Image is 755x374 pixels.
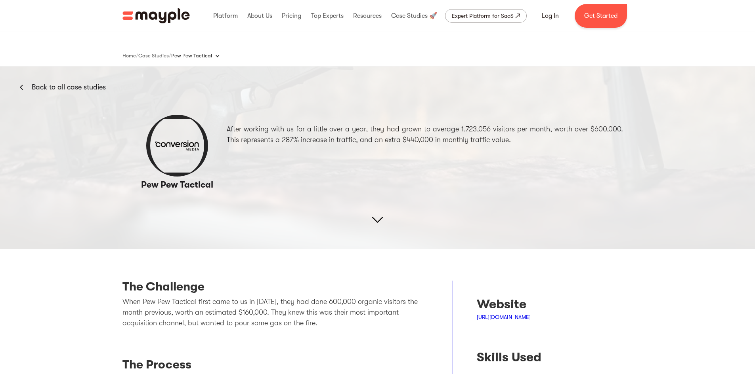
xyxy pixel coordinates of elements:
[136,52,138,60] div: /
[309,3,346,28] div: Top Experts
[532,6,568,25] a: Log In
[122,281,429,296] h3: The Challenge
[211,3,240,28] div: Platform
[171,48,228,64] div: Pew Pew Tactical
[122,51,136,61] a: Home
[477,296,545,312] div: Website
[245,3,274,28] div: About Us
[477,314,531,320] a: [URL][DOMAIN_NAME]
[477,349,545,365] div: Skills Used
[280,3,303,28] div: Pricing
[351,3,384,28] div: Resources
[122,8,190,23] a: home
[171,52,212,60] div: Pew Pew Tactical
[122,296,429,328] p: When Pew Pew Tactical first came to us in [DATE], they had done 600,000 organic visitors the mont...
[32,82,106,92] a: Back to all case studies
[169,52,171,60] div: /
[122,8,190,23] img: Mayple logo
[138,51,169,61] a: Case Studies
[445,9,527,23] a: Expert Platform for SaaS
[575,4,627,28] a: Get Started
[452,11,514,21] div: Expert Platform for SaaS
